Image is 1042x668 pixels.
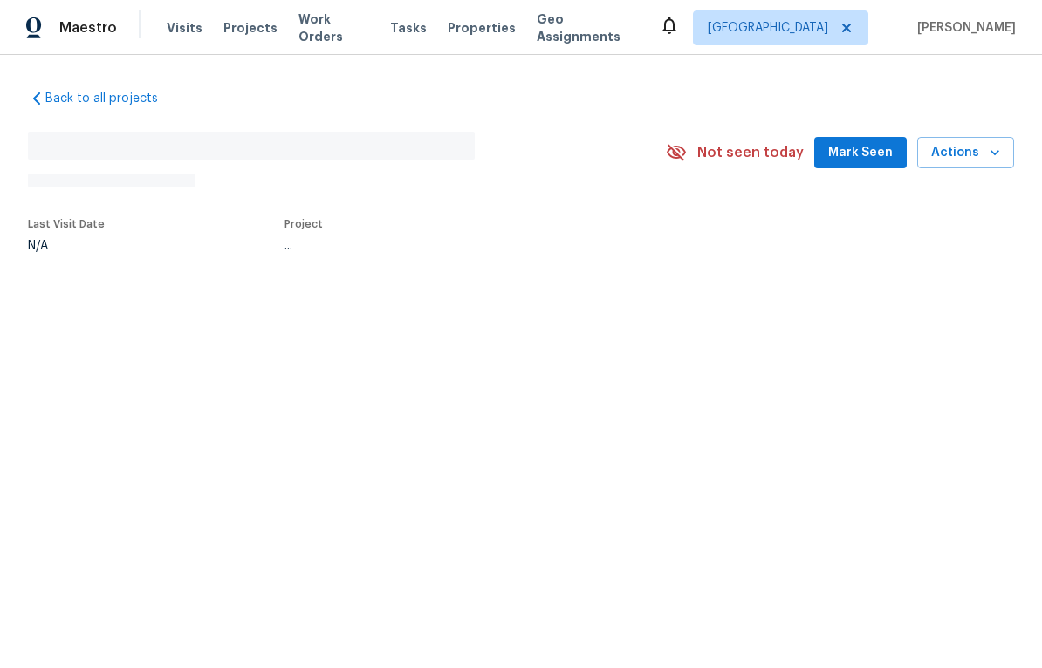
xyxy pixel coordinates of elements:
[910,19,1016,37] span: [PERSON_NAME]
[284,219,323,229] span: Project
[814,137,907,169] button: Mark Seen
[298,10,369,45] span: Work Orders
[708,19,828,37] span: [GEOGRAPHIC_DATA]
[28,240,105,252] div: N/A
[448,19,516,37] span: Properties
[390,22,427,34] span: Tasks
[917,137,1014,169] button: Actions
[828,142,893,164] span: Mark Seen
[59,19,117,37] span: Maestro
[537,10,638,45] span: Geo Assignments
[697,144,804,161] span: Not seen today
[28,219,105,229] span: Last Visit Date
[167,19,202,37] span: Visits
[223,19,278,37] span: Projects
[931,142,1000,164] span: Actions
[28,90,195,107] a: Back to all projects
[284,240,620,252] div: ...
